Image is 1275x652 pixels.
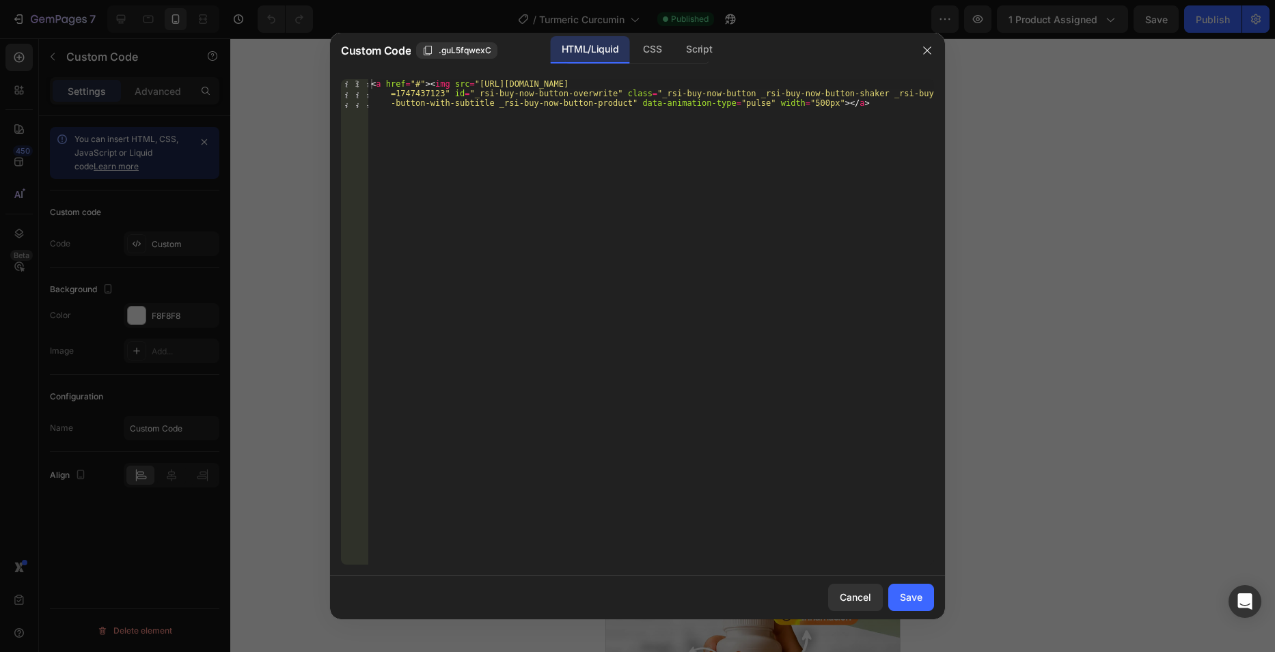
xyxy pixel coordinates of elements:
span: iPhone 15 Pro Max ( 430 px) [87,7,195,20]
button: .guL5fqwexC [416,42,497,59]
span: .guL5fqwexC [439,44,491,57]
div: Cancel [840,590,871,604]
div: HTML/Liquid [551,36,629,63]
div: Script [675,36,723,63]
button: Cancel [828,584,883,611]
div: 1 [341,79,368,108]
div: Open Intercom Messenger [1229,585,1261,618]
span: Custom Code [341,42,411,59]
div: 🎁 | + | [288,68,575,84]
div: Save [900,590,922,604]
div: CSS [632,36,672,63]
div: Custom Code [17,68,75,81]
button: Save [888,584,934,611]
